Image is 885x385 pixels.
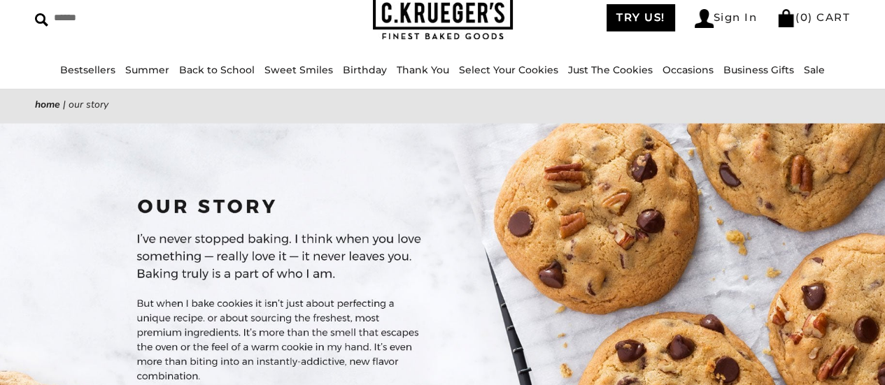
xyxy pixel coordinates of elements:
a: Birthday [343,64,387,76]
a: Back to School [179,64,255,76]
input: Search [35,7,222,29]
a: (0) CART [777,10,850,24]
iframe: Sign Up via Text for Offers [11,332,145,374]
span: Our Story [69,98,108,111]
a: TRY US! [607,4,675,31]
img: Search [35,13,48,27]
a: Select Your Cookies [459,64,558,76]
img: Bag [777,9,795,27]
a: Business Gifts [723,64,794,76]
a: Sale [804,64,825,76]
a: Sweet Smiles [264,64,333,76]
a: Thank You [397,64,449,76]
img: Account [695,9,714,28]
span: 0 [800,10,809,24]
a: Summer [125,64,169,76]
nav: breadcrumbs [35,96,850,112]
span: | [63,98,66,111]
a: Occasions [663,64,714,76]
a: Sign In [695,9,758,28]
a: Home [35,98,60,111]
a: Just The Cookies [568,64,653,76]
a: Bestsellers [60,64,115,76]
